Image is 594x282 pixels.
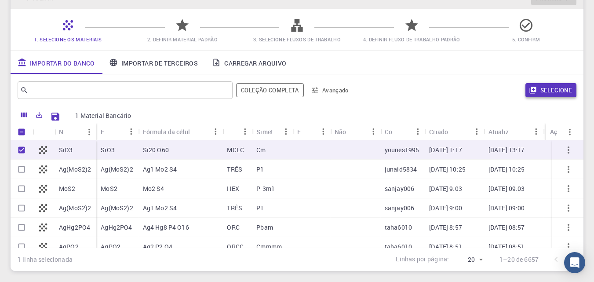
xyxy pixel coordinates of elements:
[448,125,462,139] button: Organizar
[385,146,419,154] font: younes1995
[279,125,293,139] button: Menu
[143,146,169,154] font: Si20 O60
[241,86,299,94] font: Coleção completa
[47,108,64,125] button: Salvar configurações do Explorer
[385,128,402,136] font: Conta
[227,165,242,173] font: TRÊS
[385,165,417,173] font: junaid5834
[256,223,273,231] font: Pbam
[224,59,286,67] font: Carregar arquivo
[256,184,275,193] font: P-3m1
[363,36,460,43] font: 4. Definir fluxo de trabalho padrão
[236,83,304,97] span: Filtrar por toda a biblioteca, incluindo conjuntos (pastas)
[75,111,79,120] font: 1
[352,125,366,139] button: Organizar
[227,184,239,193] font: HEX
[322,86,349,94] font: Avançado
[30,59,95,67] font: Importar do Banco
[550,128,567,136] font: Ações
[429,204,462,212] font: [DATE] 9:00
[101,123,110,140] div: Formula
[59,146,73,154] font: SiO3
[256,204,264,212] font: P1
[488,184,525,193] font: [DATE] 09:03
[256,165,264,173] font: P1
[227,146,244,154] font: MCLC
[208,125,222,139] button: Menu
[17,108,32,122] button: Colunas
[256,123,279,140] div: Symmetry
[101,165,133,173] font: Ag(MoS2)2
[101,128,124,136] font: Fórmula
[429,242,462,251] font: [DATE] 8:51
[143,165,177,173] font: Ag1 Mo2 S4
[101,242,120,251] font: AgPO2
[564,252,585,273] div: Abra o Intercom Messenger
[59,128,76,136] font: Nome
[80,111,131,120] font: Material Bancário
[143,184,164,193] font: Mo2 S4
[34,36,102,43] font: 1. Selecione os materiais
[147,36,218,43] font: 2. Definir material padrão
[307,83,353,97] button: Avançado
[366,125,380,139] button: Menu
[227,204,242,212] font: TRÊS
[252,123,293,140] div: Simetria
[488,242,525,251] font: [DATE] 08:51
[411,125,425,139] button: Menu
[18,6,49,14] span: Suporte
[143,128,218,136] font: Fórmula da célula unitária
[380,123,425,140] div: Conta
[397,125,411,139] button: Organizar
[227,125,241,139] button: Organizar
[429,128,448,136] font: Criado
[236,83,304,97] button: Coleção completa
[59,223,90,231] font: AgHg2PO4
[194,125,208,139] button: Organizar
[429,223,462,231] font: [DATE] 8:57
[101,184,117,193] font: MoS2
[59,204,91,212] font: Ag(MoS2)2
[429,184,462,193] font: [DATE] 9:03
[525,83,576,97] button: Selecione
[238,125,252,139] button: Menu
[143,242,172,251] font: Ag2 P2 O4
[385,204,414,212] font: sanjay006
[253,36,341,43] font: 3. Selecione Fluxos de Trabalho
[101,204,133,212] font: Ag(MoS2)2
[227,242,244,251] font: ORCC
[256,146,266,154] font: Cm
[143,223,189,231] font: Ag4 Hg8 P4 O16
[302,125,316,139] button: Organizar
[484,123,543,140] div: Atualizado
[55,123,96,140] div: Nome
[385,242,412,251] font: taha6010
[256,128,281,136] font: Simetria
[540,86,572,94] font: Selecione
[488,223,525,231] font: [DATE] 08:57
[124,125,138,139] button: Menu
[59,242,79,251] font: AgPO2
[110,125,124,139] button: Organizar
[101,223,132,231] font: AgHg2PO4
[550,123,563,140] div: Actions
[429,146,462,154] font: [DATE] 1:17
[101,146,115,154] font: SiO3
[32,108,47,122] button: Exportar
[385,223,412,231] font: taha6010
[96,123,138,140] div: Fórmula
[59,184,76,193] font: MoS2
[488,204,525,212] font: [DATE] 09:00
[468,255,475,264] font: 20
[227,223,239,231] font: ORC
[546,123,577,140] div: Ações
[488,165,525,173] font: [DATE] 10:25
[515,125,529,139] button: Organizar
[425,123,484,140] div: Criado
[330,123,380,140] div: Não periódico
[488,128,520,136] font: Atualizado
[512,36,540,43] font: 5. Confirm
[33,123,55,140] div: Ícone
[529,125,543,139] button: Menu
[143,204,177,212] font: Ag1 Mo2 S4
